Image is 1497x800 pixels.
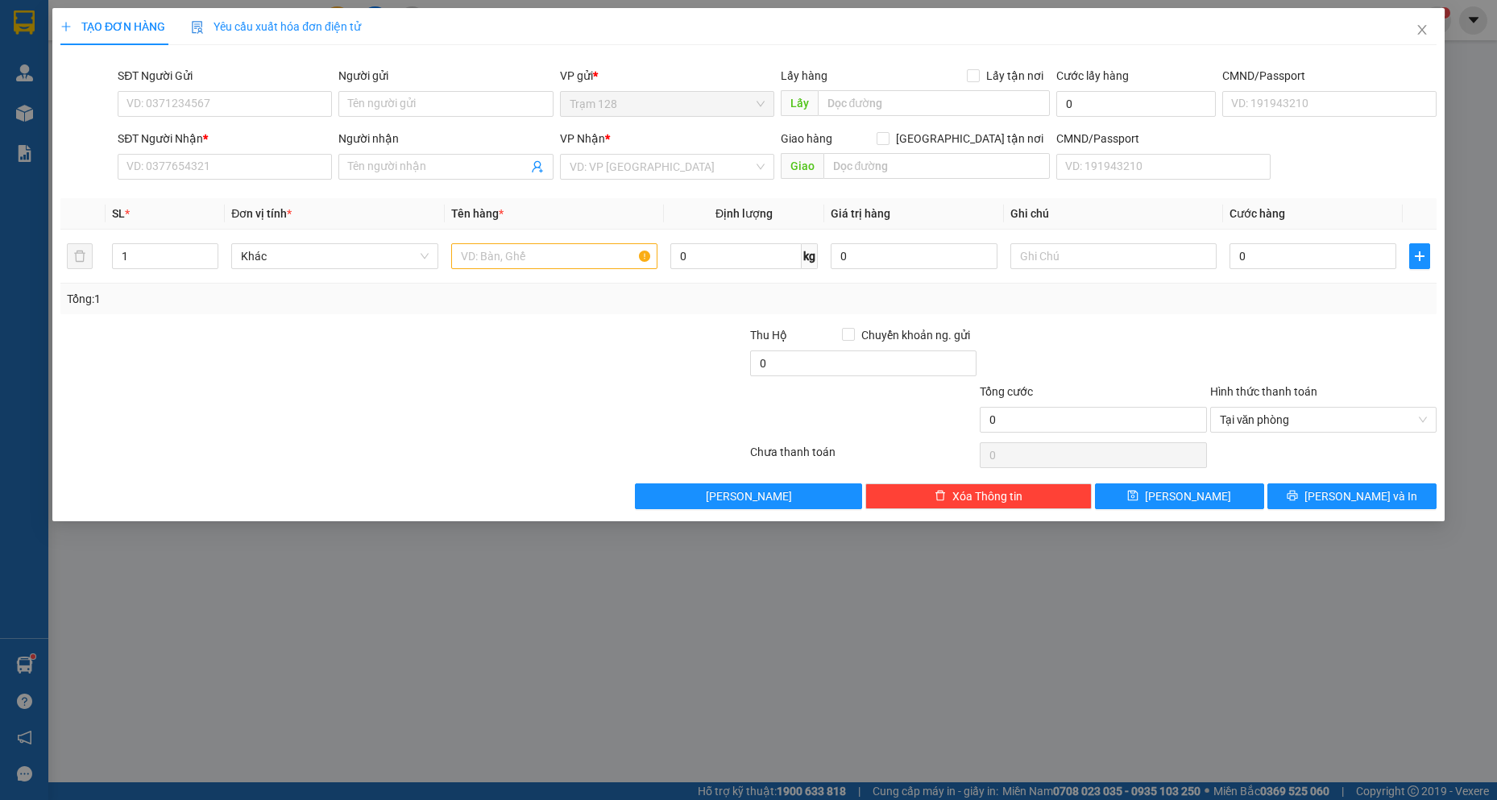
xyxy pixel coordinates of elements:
[67,290,578,308] div: Tổng: 1
[205,247,214,256] span: up
[1267,483,1437,509] button: printer[PERSON_NAME] và In
[112,207,125,220] span: SL
[1287,490,1298,503] span: printer
[1220,408,1427,432] span: Tại văn phòng
[1127,490,1138,503] span: save
[191,20,361,33] span: Yêu cầu xuất hóa đơn điện tử
[451,207,504,220] span: Tên hàng
[1416,23,1429,36] span: close
[781,69,827,82] span: Lấy hàng
[1409,243,1430,269] button: plus
[338,67,553,85] div: Người gửi
[560,132,605,145] span: VP Nhận
[781,90,818,116] span: Lấy
[980,67,1050,85] span: Lấy tận nơi
[118,67,332,85] div: SĐT Người Gửi
[1210,385,1317,398] label: Hình thức thanh toán
[1095,483,1264,509] button: save[PERSON_NAME]
[889,130,1050,147] span: [GEOGRAPHIC_DATA] tận nơi
[781,153,823,179] span: Giao
[200,244,218,256] span: Increase Value
[67,243,93,269] button: delete
[831,243,997,269] input: 0
[1056,69,1129,82] label: Cước lấy hàng
[1004,198,1224,230] th: Ghi chú
[1304,487,1417,505] span: [PERSON_NAME] và In
[560,67,774,85] div: VP gửi
[231,207,292,220] span: Đơn vị tính
[802,243,818,269] span: kg
[451,243,658,269] input: VD: Bàn, Ghế
[60,20,165,33] span: TẠO ĐƠN HÀNG
[831,207,890,220] span: Giá trị hàng
[60,21,72,32] span: plus
[748,443,978,471] div: Chưa thanh toán
[750,329,787,342] span: Thu Hộ
[1418,415,1428,425] span: close-circle
[200,256,218,268] span: Decrease Value
[865,483,1092,509] button: deleteXóa Thông tin
[205,258,214,267] span: down
[818,90,1051,116] input: Dọc đường
[191,21,204,34] img: icon
[715,207,773,220] span: Định lượng
[781,132,832,145] span: Giao hàng
[952,487,1022,505] span: Xóa Thông tin
[1410,250,1429,263] span: plus
[1400,8,1445,53] button: Close
[635,483,861,509] button: [PERSON_NAME]
[1145,487,1231,505] span: [PERSON_NAME]
[1056,91,1216,117] input: Cước lấy hàng
[338,130,553,147] div: Người nhận
[935,490,946,503] span: delete
[1010,243,1217,269] input: Ghi Chú
[855,326,977,344] span: Chuyển khoản ng. gửi
[531,160,544,173] span: user-add
[570,92,765,116] span: Trạm 128
[118,130,332,147] div: SĐT Người Nhận
[1222,67,1437,85] div: CMND/Passport
[241,244,429,268] span: Khác
[706,487,792,505] span: [PERSON_NAME]
[980,385,1033,398] span: Tổng cước
[1056,130,1271,147] div: CMND/Passport
[823,153,1051,179] input: Dọc đường
[1230,207,1285,220] span: Cước hàng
